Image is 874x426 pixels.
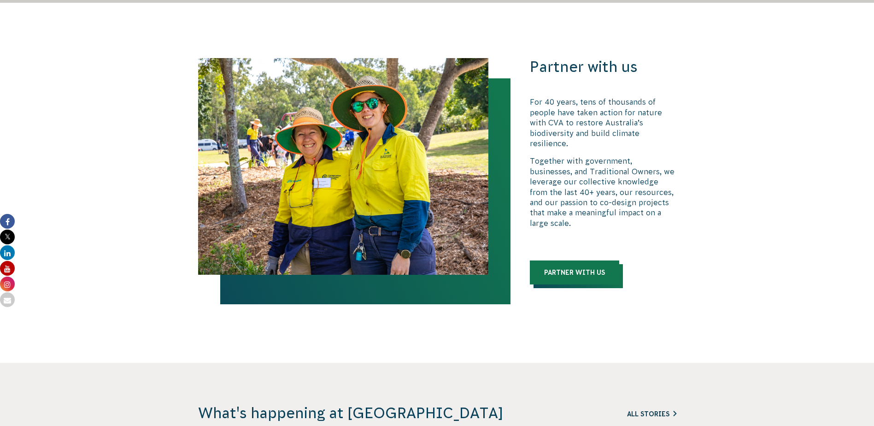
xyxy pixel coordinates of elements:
h3: Partner with us [530,58,676,76]
h3: What's happening at [GEOGRAPHIC_DATA] [198,404,552,422]
p: Together with government, businesses, and Traditional Owners, we leverage our collective knowledg... [530,156,676,228]
a: All Stories [627,410,676,418]
a: Partner with us [530,260,619,284]
p: For 40 years, tens of thousands of people have taken action for nature with CVA to restore Austra... [530,97,676,148]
